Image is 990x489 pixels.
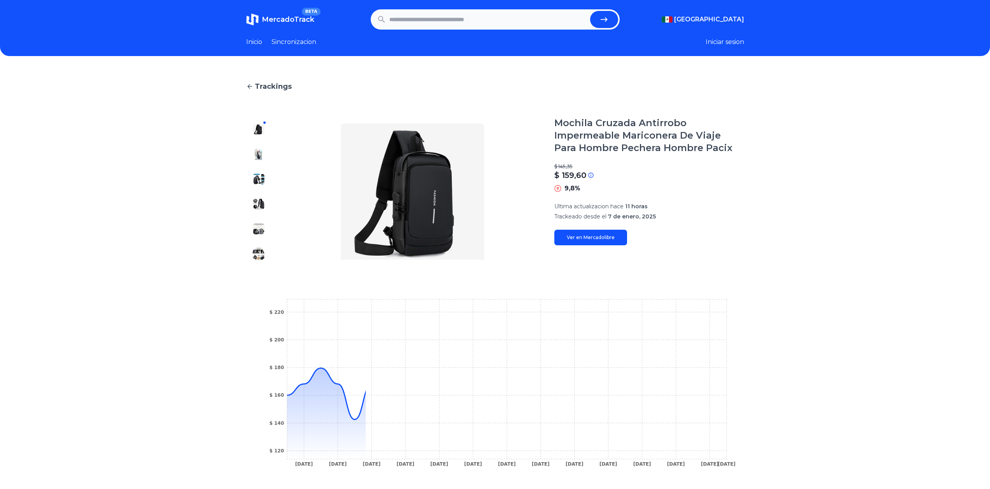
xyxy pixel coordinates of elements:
[252,223,265,235] img: Mochila Cruzada Antirrobo Impermeable Mariconera De Viaje Para Hombre Pechera Hombre Pacix
[532,461,550,467] tspan: [DATE]
[554,170,586,181] p: $ 159,60
[246,37,262,47] a: Inicio
[554,203,624,210] span: Ultima actualizacion hace
[396,461,414,467] tspan: [DATE]
[662,15,744,24] button: [GEOGRAPHIC_DATA]
[329,461,347,467] tspan: [DATE]
[464,461,482,467] tspan: [DATE]
[246,13,259,26] img: MercadoTrack
[255,81,292,92] span: Trackings
[633,461,651,467] tspan: [DATE]
[269,310,284,315] tspan: $ 220
[674,15,744,24] span: [GEOGRAPHIC_DATA]
[302,8,320,16] span: BETA
[566,461,583,467] tspan: [DATE]
[252,173,265,185] img: Mochila Cruzada Antirrobo Impermeable Mariconera De Viaje Para Hombre Pechera Hombre Pacix
[272,37,316,47] a: Sincronizacion
[706,37,744,47] button: Iniciar sesion
[246,13,314,26] a: MercadoTrackBETA
[554,213,606,220] span: Trackeado desde el
[269,337,284,343] tspan: $ 200
[564,184,580,193] p: 9,8%
[625,203,648,210] span: 11 horas
[718,461,736,467] tspan: [DATE]
[252,198,265,210] img: Mochila Cruzada Antirrobo Impermeable Mariconera De Viaje Para Hombre Pechera Hombre Pacix
[662,16,673,23] img: Mexico
[498,461,516,467] tspan: [DATE]
[269,392,284,398] tspan: $ 160
[252,123,265,135] img: Mochila Cruzada Antirrobo Impermeable Mariconera De Viaje Para Hombre Pechera Hombre Pacix
[667,461,685,467] tspan: [DATE]
[430,461,448,467] tspan: [DATE]
[246,81,744,92] a: Trackings
[599,461,617,467] tspan: [DATE]
[608,213,656,220] span: 7 de enero, 2025
[554,117,744,154] h1: Mochila Cruzada Antirrobo Impermeable Mariconera De Viaje Para Hombre Pechera Hombre Pacix
[701,461,718,467] tspan: [DATE]
[554,230,627,245] a: Ver en Mercadolibre
[269,448,284,454] tspan: $ 120
[252,148,265,160] img: Mochila Cruzada Antirrobo Impermeable Mariconera De Viaje Para Hombre Pechera Hombre Pacix
[287,117,539,266] img: Mochila Cruzada Antirrobo Impermeable Mariconera De Viaje Para Hombre Pechera Hombre Pacix
[262,15,314,24] span: MercadoTrack
[554,164,744,170] p: $ 145,35
[269,365,284,370] tspan: $ 180
[252,248,265,260] img: Mochila Cruzada Antirrobo Impermeable Mariconera De Viaje Para Hombre Pechera Hombre Pacix
[363,461,380,467] tspan: [DATE]
[269,420,284,426] tspan: $ 140
[295,461,313,467] tspan: [DATE]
